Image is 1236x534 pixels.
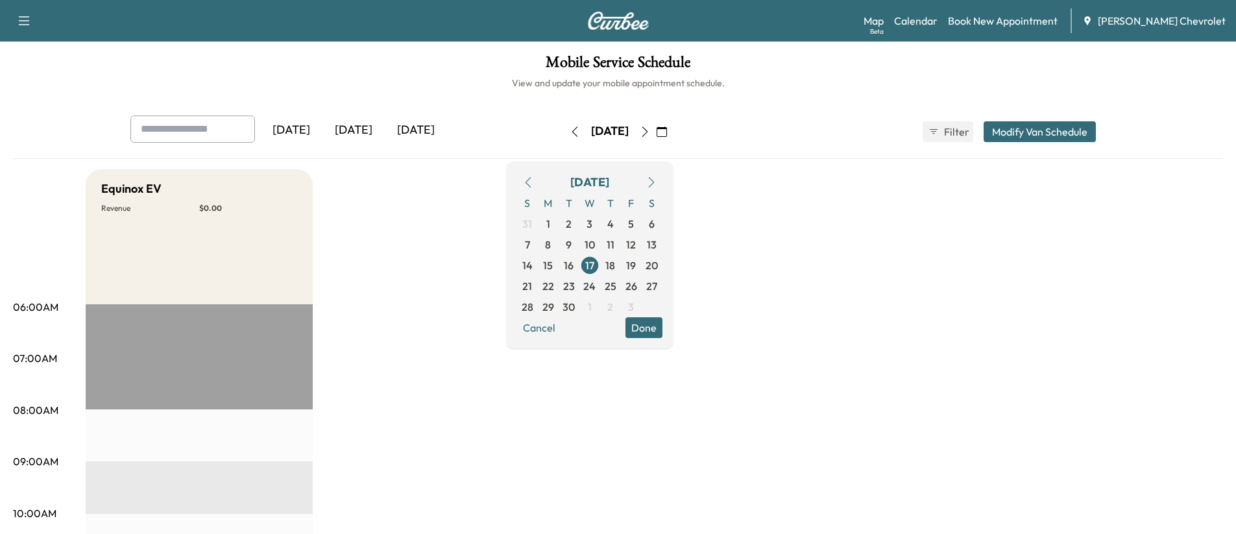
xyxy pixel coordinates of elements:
span: 3 [587,216,592,232]
h5: Equinox EV [101,180,162,198]
button: Modify Van Schedule [984,121,1096,142]
span: F [621,193,642,213]
span: 1 [588,299,592,315]
span: 17 [585,258,594,273]
span: 30 [563,299,575,315]
span: S [642,193,662,213]
span: 24 [583,278,596,294]
span: S [517,193,538,213]
span: Filter [944,124,967,140]
span: 31 [522,216,532,232]
span: 23 [563,278,575,294]
p: $ 0.00 [199,203,297,213]
span: 28 [522,299,533,315]
div: [DATE] [260,115,322,145]
span: 7 [525,237,530,252]
span: 6 [649,216,655,232]
p: 06:00AM [13,299,58,315]
span: 21 [522,278,532,294]
p: Revenue [101,203,199,213]
span: 3 [628,299,634,315]
span: 19 [626,258,636,273]
span: 11 [607,237,614,252]
h6: View and update your mobile appointment schedule. [13,77,1223,90]
a: MapBeta [864,13,884,29]
a: Calendar [894,13,938,29]
a: Book New Appointment [948,13,1058,29]
span: T [600,193,621,213]
span: 14 [522,258,533,273]
p: 10:00AM [13,505,56,521]
span: 20 [646,258,658,273]
span: 2 [566,216,572,232]
h1: Mobile Service Schedule [13,55,1223,77]
span: 13 [647,237,657,252]
span: 2 [607,299,613,315]
div: [DATE] [385,115,447,145]
p: 08:00AM [13,402,58,418]
span: 12 [626,237,636,252]
span: 15 [543,258,553,273]
span: W [579,193,600,213]
span: 16 [564,258,574,273]
p: 07:00AM [13,350,57,366]
span: T [559,193,579,213]
button: Done [625,317,662,338]
span: 10 [585,237,595,252]
span: 22 [542,278,554,294]
span: 25 [605,278,616,294]
span: 18 [605,258,615,273]
span: 4 [607,216,614,232]
button: Cancel [517,317,561,338]
span: M [538,193,559,213]
span: 8 [545,237,551,252]
span: 9 [566,237,572,252]
span: 26 [625,278,637,294]
div: [DATE] [570,173,609,191]
button: Filter [923,121,973,142]
div: Beta [870,27,884,36]
span: 27 [646,278,657,294]
div: [DATE] [591,123,629,140]
span: 1 [546,216,550,232]
div: [DATE] [322,115,385,145]
span: 29 [542,299,554,315]
p: 09:00AM [13,454,58,469]
img: Curbee Logo [587,12,649,30]
span: 5 [628,216,634,232]
span: [PERSON_NAME] Chevrolet [1098,13,1226,29]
